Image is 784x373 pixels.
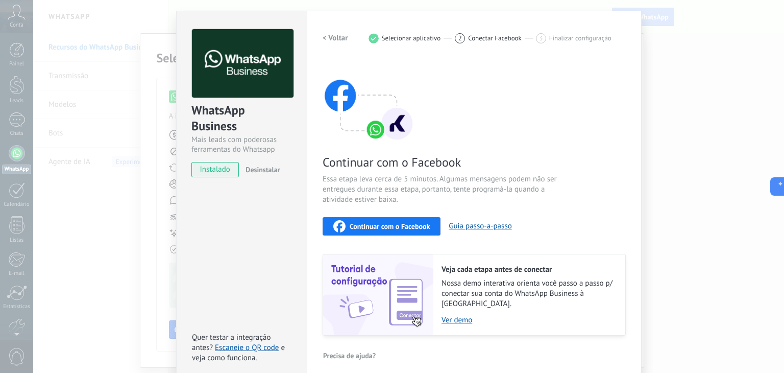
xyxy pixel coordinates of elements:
[323,348,376,363] button: Precisa de ajuda?
[323,217,440,236] button: Continuar com o Facebook
[449,221,511,231] button: Guia passo-a-passo
[192,162,238,177] span: instalado
[350,223,430,230] span: Continuar com o Facebook
[246,165,280,174] span: Desinstalar
[382,34,441,42] span: Selecionar aplicativo
[192,343,285,363] span: e veja como funciona.
[323,60,414,142] img: connect with facebook
[323,154,566,170] span: Continuar com o Facebook
[468,34,522,42] span: Conectar Facebook
[442,265,615,274] h2: Veja cada etapa antes de conectar
[241,162,280,177] button: Desinstalar
[323,29,348,48] button: < Voltar
[192,333,271,353] span: Quer testar a integração antes?
[539,34,543,42] span: 3
[323,352,376,359] span: Precisa de ajuda?
[442,315,615,325] a: Ver demo
[323,33,348,43] h2: < Voltar
[442,278,615,309] span: Nossa demo interativa orienta você passo a passo p/ conectar sua conta do WhatsApp Business à [GE...
[549,34,611,42] span: Finalizar configuração
[323,174,566,205] span: Essa etapa leva cerca de 5 minutos. Algumas mensagens podem não ser entregues durante essa etapa,...
[191,102,292,135] div: WhatsApp Business
[458,34,462,42] span: 2
[215,343,279,353] a: Escaneie o QR code
[191,135,292,154] div: Mais leads com poderosas ferramentas do Whatsapp
[192,29,293,98] img: logo_main.png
